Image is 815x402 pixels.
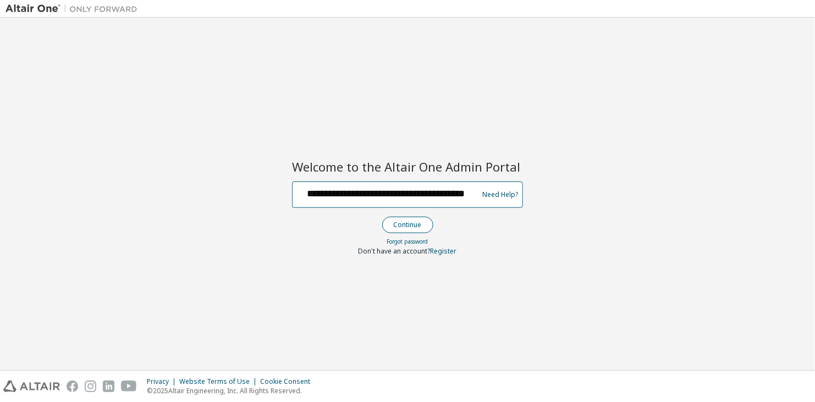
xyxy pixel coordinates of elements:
[147,386,317,395] p: © 2025 Altair Engineering, Inc. All Rights Reserved.
[387,238,428,245] a: Forgot password
[382,217,433,233] button: Continue
[359,246,431,256] span: Don't have an account?
[482,194,518,195] a: Need Help?
[67,381,78,392] img: facebook.svg
[147,377,179,386] div: Privacy
[179,377,260,386] div: Website Terms of Use
[431,246,457,256] a: Register
[103,381,114,392] img: linkedin.svg
[121,381,137,392] img: youtube.svg
[3,381,60,392] img: altair_logo.svg
[292,159,523,174] h2: Welcome to the Altair One Admin Portal
[5,3,143,14] img: Altair One
[85,381,96,392] img: instagram.svg
[260,377,317,386] div: Cookie Consent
